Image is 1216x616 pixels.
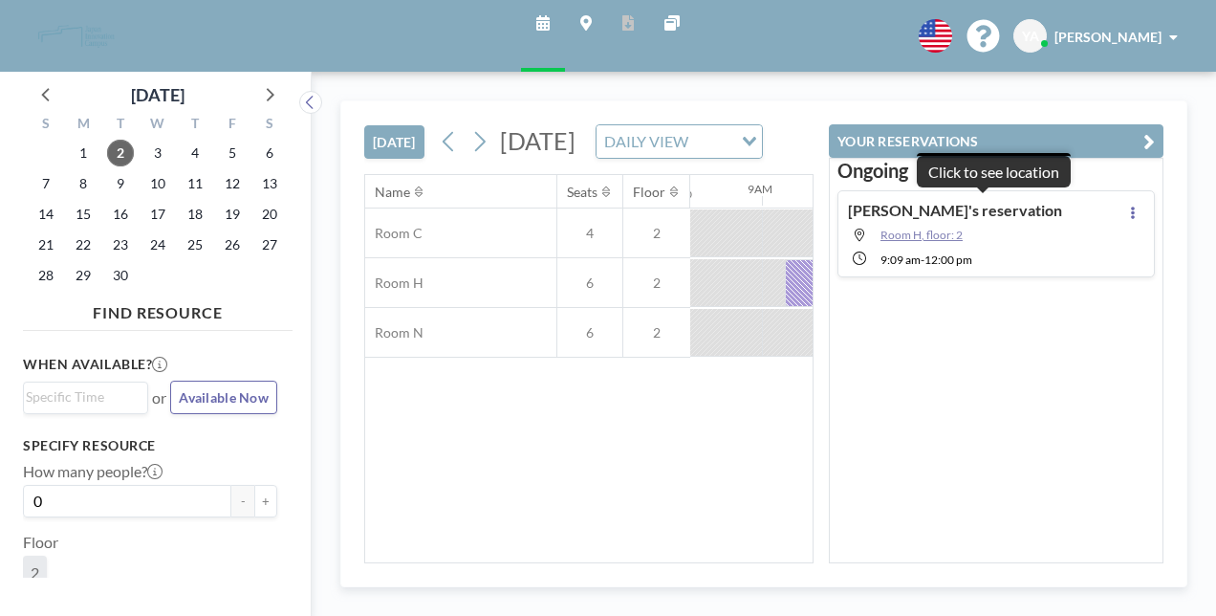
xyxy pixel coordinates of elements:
span: Room C [365,225,423,242]
span: Monday, September 22, 2025 [70,231,97,258]
span: 6 [557,324,622,341]
span: Friday, September 19, 2025 [219,201,246,228]
span: Wednesday, September 24, 2025 [144,231,171,258]
span: Wednesday, September 3, 2025 [144,140,171,166]
span: Saturday, September 13, 2025 [256,170,283,197]
div: M [65,113,102,138]
img: organization-logo [31,17,122,55]
span: Monday, September 15, 2025 [70,201,97,228]
div: Floor [633,184,665,201]
button: + [254,485,277,517]
span: Wednesday, September 17, 2025 [144,201,171,228]
span: Tuesday, September 2, 2025 [107,140,134,166]
div: Seats [567,184,597,201]
label: Floor [23,533,58,552]
span: 2 [31,563,39,583]
span: Room N [365,324,423,341]
span: 12:00 PM [924,253,972,267]
div: F [213,113,250,138]
h4: [PERSON_NAME]'s reservation [848,201,1062,220]
span: Monday, September 8, 2025 [70,170,97,197]
span: - [921,253,924,267]
span: Friday, September 26, 2025 [219,231,246,258]
span: Tuesday, September 16, 2025 [107,201,134,228]
span: [PERSON_NAME] [1054,29,1162,45]
span: Saturday, September 6, 2025 [256,140,283,166]
span: Room H, floor: 2 [880,228,963,242]
span: Sunday, September 28, 2025 [33,262,59,289]
input: Search for option [694,129,730,154]
button: YOUR RESERVATIONS [829,124,1163,158]
h3: Specify resource [23,437,277,454]
div: T [102,113,140,138]
div: T [176,113,213,138]
span: Monday, September 29, 2025 [70,262,97,289]
button: - [231,485,254,517]
div: Click to see location [928,163,1059,182]
label: How many people? [23,462,163,481]
span: Saturday, September 20, 2025 [256,201,283,228]
span: Tuesday, September 23, 2025 [107,231,134,258]
span: Monday, September 1, 2025 [70,140,97,166]
span: or [152,388,166,407]
div: S [28,113,65,138]
span: Sunday, September 7, 2025 [33,170,59,197]
div: [DATE] [131,81,185,108]
span: Friday, September 5, 2025 [219,140,246,166]
button: [DATE] [364,125,424,159]
div: Name [375,184,410,201]
span: 2 [623,275,690,292]
span: Available Now [179,389,269,406]
span: Room H [365,275,423,292]
div: S [250,113,288,138]
span: DAILY VIEW [600,129,692,154]
span: 4 [557,225,622,242]
h4: FIND RESOURCE [23,296,293,322]
h3: Ongoing [837,159,1155,183]
span: 2 [623,324,690,341]
span: Thursday, September 25, 2025 [182,231,208,258]
span: 6 [557,275,622,292]
div: 9AM [748,182,772,196]
div: Search for option [597,125,762,158]
span: Thursday, September 4, 2025 [182,140,208,166]
span: Sunday, September 21, 2025 [33,231,59,258]
span: Sunday, September 14, 2025 [33,201,59,228]
span: Thursday, September 11, 2025 [182,170,208,197]
button: Available Now [170,381,277,414]
span: [DATE] [500,126,575,155]
span: 9:09 AM [880,253,921,267]
span: Friday, September 12, 2025 [219,170,246,197]
span: YA [1022,28,1039,45]
div: Search for option [24,383,147,411]
span: Thursday, September 18, 2025 [182,201,208,228]
div: W [140,113,177,138]
input: Search for option [26,386,137,407]
span: Tuesday, September 30, 2025 [107,262,134,289]
span: Tuesday, September 9, 2025 [107,170,134,197]
span: 2 [623,225,690,242]
span: Saturday, September 27, 2025 [256,231,283,258]
span: Wednesday, September 10, 2025 [144,170,171,197]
